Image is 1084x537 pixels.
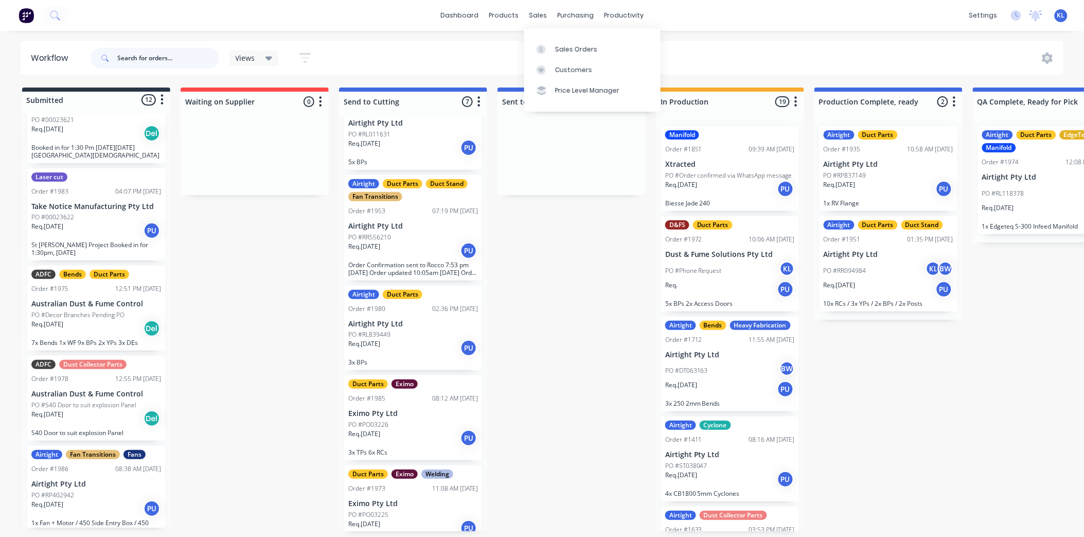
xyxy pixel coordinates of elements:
[460,520,477,536] div: PU
[524,39,661,59] a: Sales Orders
[348,304,385,314] div: Order #1980
[31,115,74,125] p: PO #00023621
[31,500,63,509] p: Req. [DATE]
[432,394,478,403] div: 08:12 AM [DATE]
[665,130,699,140] div: Manifold
[432,304,478,314] div: 02:36 PM [DATE]
[777,181,794,197] div: PU
[460,140,477,156] div: PU
[926,261,941,276] div: KL
[858,130,898,140] div: Duct Parts
[982,158,1019,167] div: Order #1974
[665,525,702,534] div: Order #1633
[661,417,799,501] div: AirtightCycloneOrder #141108:16 AM [DATE]Airtight Pty LtdPO #ST038047Req.[DATE]PU4x CB1800 5mm Cy...
[348,358,478,366] p: 3x BPs
[348,470,388,479] div: Duct Parts
[31,284,68,293] div: Order #1975
[665,471,697,480] p: Req. [DATE]
[66,450,120,459] div: Fan Transitions
[31,374,68,384] div: Order #1978
[144,222,160,239] div: PU
[964,8,1003,23] div: settings
[31,519,161,534] p: 1x Fan + Motor / 450 Side Entry Box / 450 duct Stand
[348,519,380,529] p: Req. [DATE]
[665,335,702,344] div: Order #1712
[59,270,86,279] div: Bends
[348,379,388,389] div: Duct Parts
[31,390,161,399] p: Australian Dust & Fume Control
[31,144,161,159] p: Booked in for 1:30 Pm [DATE][DATE] [GEOGRAPHIC_DATA][DEMOGRAPHIC_DATA]
[432,206,478,216] div: 07:19 PM [DATE]
[665,220,689,230] div: D&FS
[524,80,661,101] a: Price Level Manager
[749,335,795,344] div: 11:55 AM [DATE]
[348,499,478,508] p: Eximo Pty Ltd
[700,321,726,330] div: Bends
[348,484,385,493] div: Order #1973
[236,53,255,63] span: Views
[555,86,619,95] div: Price Level Manager
[665,461,707,471] p: PO #ST038047
[460,242,477,259] div: PU
[31,480,161,489] p: Airtight Pty Ltd
[700,511,767,520] div: Dust Collector Parts
[31,241,161,256] p: St [PERSON_NAME] Project Booked in for 1:30pm, [DATE]
[27,168,165,261] div: Laser cutOrder #198304:07 PM [DATE]Take Notice Manufacturing Pty LtdPO #00023622Req.[DATE]PUSt [P...
[599,8,649,23] div: productivity
[344,85,482,170] div: Airtight Pty LtdPO #RL011631Req.[DATE]PU5x BPs
[908,235,953,244] div: 01:35 PM [DATE]
[31,270,56,279] div: ADFC
[31,172,67,182] div: Laser cut
[824,160,953,169] p: Airtight Pty Ltd
[777,381,794,397] div: PU
[824,199,953,207] p: 1x RV Flange
[665,266,722,275] p: PO #Phone Request
[820,126,957,211] div: AirtightDuct PartsOrder #193510:58 AM [DATE]Airtight Pty LtdPO #RP837149Req.[DATE]PU1x RV Flange
[31,187,68,196] div: Order #1983
[421,470,453,479] div: Welding
[27,356,165,441] div: ADFCDust Collector PartsOrder #197812:55 PM [DATE]Australian Dust & Fume ControlPO #S40 Door to s...
[31,360,56,369] div: ADFC
[432,484,478,493] div: 11:08 AM [DATE]
[749,435,795,444] div: 08:16 AM [DATE]
[824,171,866,180] p: PO #RP837149
[348,130,390,139] p: PO #RL011631
[31,429,161,437] p: S40 Door to suit explosion Panel
[31,464,68,474] div: Order #1986
[665,300,795,307] p: 5x BPs 2x Access Doors
[824,266,866,275] p: PO #RR094984
[665,321,696,330] div: Airtight
[348,222,478,231] p: Airtight Pty Ltd
[90,270,129,279] div: Duct Parts
[348,206,385,216] div: Order #1953
[144,320,160,337] div: Del
[665,435,702,444] div: Order #1411
[524,60,661,80] a: Customers
[749,145,795,154] div: 09:39 AM [DATE]
[665,511,696,520] div: Airtight
[824,180,856,189] p: Req. [DATE]
[665,400,795,407] p: 3x 250 2mm Bends
[824,281,856,290] p: Req. [DATE]
[31,401,136,410] p: PO #S40 Door to suit explosion Panel
[552,8,599,23] div: purchasing
[31,202,161,211] p: Take Notice Manufacturing Pty Ltd
[824,130,855,140] div: Airtight
[820,216,957,311] div: AirtightDuct PartsDuct StandOrder #195101:35 PM [DATE]Airtight Pty LtdPO #RR094984KLBWReq.[DATE]P...
[777,281,794,298] div: PU
[901,220,943,230] div: Duct Stand
[383,290,422,299] div: Duct Parts
[31,222,63,231] p: Req. [DATE]
[661,126,799,211] div: ManifoldOrder #185109:39 AM [DATE]XtractedPO #Order confirmed via WhatsApp messageReq.[DATE]PUBie...
[123,450,146,459] div: Fans
[348,242,380,251] p: Req. [DATE]
[824,145,861,154] div: Order #1935
[31,450,62,459] div: Airtight
[31,320,63,329] p: Req. [DATE]
[665,160,795,169] p: Xtracted
[19,8,34,23] img: Factory
[117,48,219,68] input: Search for orders...
[749,525,795,534] div: 03:53 PM [DATE]
[31,52,73,64] div: Workflow
[661,216,799,311] div: D&FSDuct PartsOrder #197210:06 AM [DATE]Dust & Fume Solutions Pty LtdPO #Phone RequestKLReq.PU5x ...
